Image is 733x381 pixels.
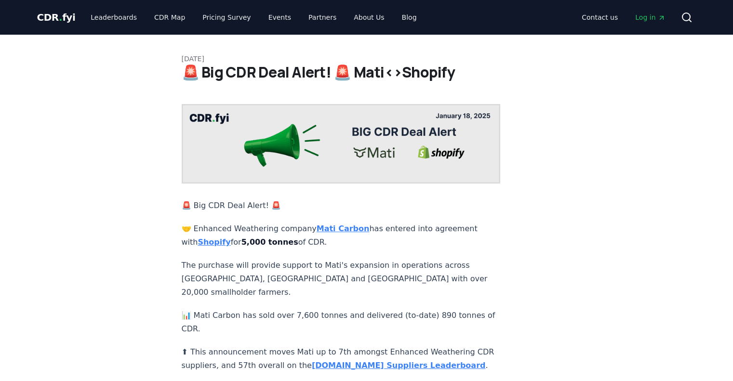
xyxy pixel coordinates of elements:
a: [DOMAIN_NAME] Suppliers Leaderboard [312,361,486,370]
a: Partners [301,9,344,26]
a: Blog [394,9,425,26]
a: Pricing Survey [195,9,258,26]
a: Mati Carbon [317,224,370,233]
h1: 🚨 Big CDR Deal Alert! 🚨 Mati<>Shopify [182,64,552,81]
p: The purchase will provide support to Mati's expansion in operations across [GEOGRAPHIC_DATA], [GE... [182,259,501,299]
strong: 5,000 tonnes [241,237,298,247]
a: Log in [627,9,673,26]
img: blog post image [182,104,501,184]
a: Contact us [574,9,626,26]
span: . [59,12,62,23]
a: About Us [346,9,392,26]
p: 🤝 Enhanced Weathering company has entered into agreement with for of CDR. [182,222,501,249]
nav: Main [574,9,673,26]
p: [DATE] [182,54,552,64]
a: Shopify [198,237,230,247]
a: CDR.fyi [37,11,76,24]
a: CDR Map [147,9,193,26]
nav: Main [83,9,424,26]
span: Log in [635,13,665,22]
span: CDR fyi [37,12,76,23]
p: 🚨 Big CDR Deal Alert! 🚨 [182,199,501,212]
p: ⬆ This announcement moves Mati up to 7th amongst Enhanced Weathering CDR suppliers, and 57th over... [182,345,501,372]
a: Leaderboards [83,9,145,26]
a: Events [261,9,299,26]
p: 📊 Mati Carbon has sold over 7,600 tonnes and delivered (to-date) 890 tonnes of CDR. [182,309,501,336]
